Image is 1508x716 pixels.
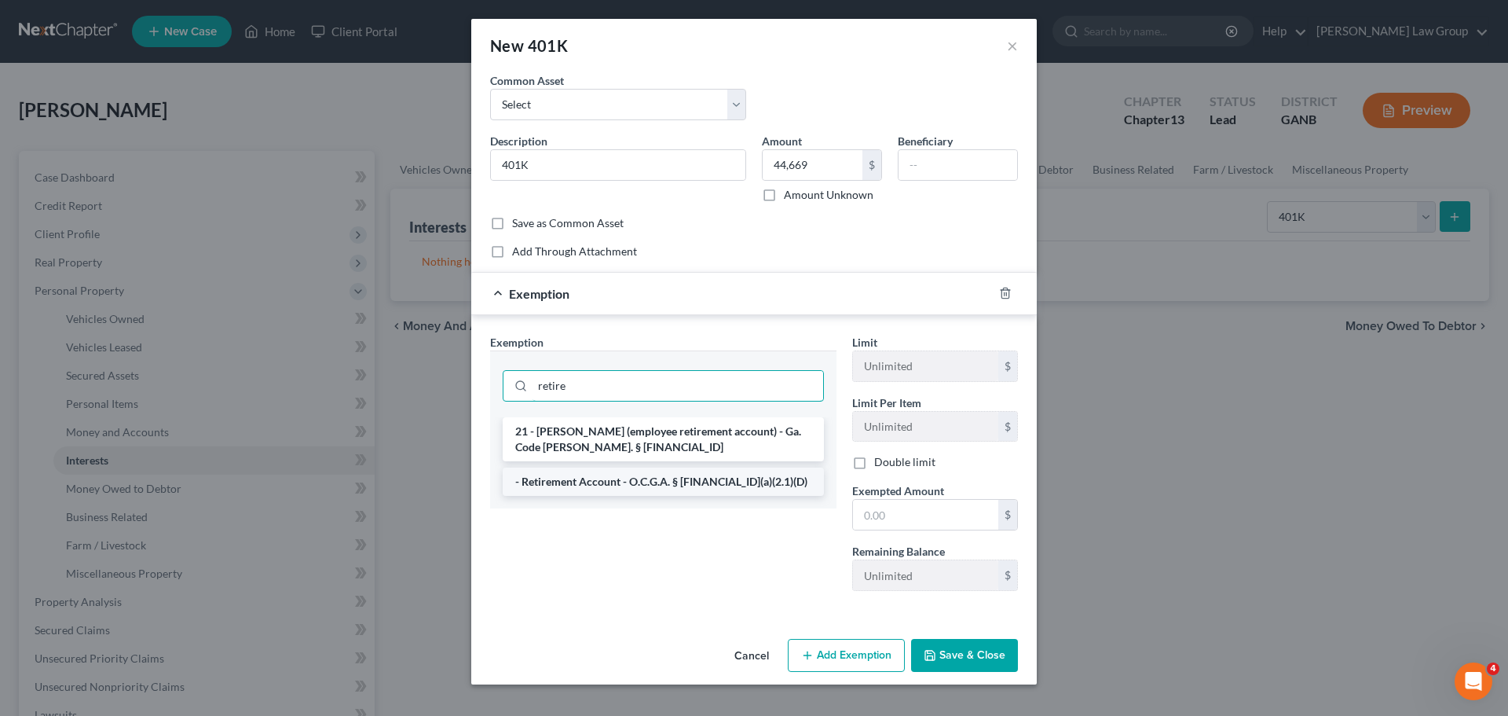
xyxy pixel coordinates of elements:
[998,560,1017,590] div: $
[490,336,544,349] span: Exemption
[512,244,637,259] label: Add Through Attachment
[853,351,998,381] input: --
[788,639,905,672] button: Add Exemption
[852,484,944,498] span: Exempted Amount
[503,468,824,496] li: - Retirement Account - O.C.G.A. § [FINANCIAL_ID](a)(2.1)(D)
[490,35,568,57] div: New 401K
[862,150,881,180] div: $
[853,560,998,590] input: --
[998,351,1017,381] div: $
[1487,663,1499,675] span: 4
[1007,36,1018,55] button: ×
[898,133,953,149] label: Beneficiary
[1455,663,1492,700] iframe: Intercom live chat
[998,500,1017,530] div: $
[503,417,824,461] li: 21 - [PERSON_NAME] (employee retirement account) - Ga. Code [PERSON_NAME]. § [FINANCIAL_ID]
[784,187,873,203] label: Amount Unknown
[762,133,802,149] label: Amount
[852,336,877,349] span: Limit
[911,639,1018,672] button: Save & Close
[722,641,781,672] button: Cancel
[763,150,862,180] input: 0.00
[899,150,1017,180] input: --
[853,412,998,442] input: --
[512,215,624,231] label: Save as Common Asset
[509,286,569,301] span: Exemption
[490,134,547,148] span: Description
[853,500,998,530] input: 0.00
[852,395,921,411] label: Limit Per Item
[874,454,935,470] label: Double limit
[491,150,745,180] input: Describe...
[490,72,564,89] label: Common Asset
[998,412,1017,442] div: $
[852,543,945,560] label: Remaining Balance
[533,371,823,401] input: Search exemption rules...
